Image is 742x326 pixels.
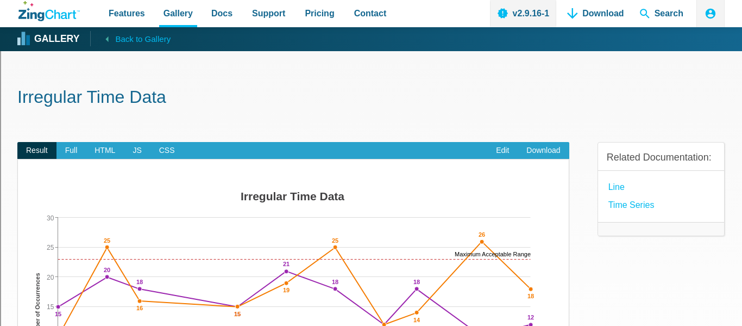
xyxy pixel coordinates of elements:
span: Support [252,6,285,21]
span: Features [109,6,145,21]
span: Pricing [305,6,334,21]
strong: Gallery [34,34,79,44]
span: Docs [211,6,232,21]
span: Back to Gallery [115,32,171,46]
span: Gallery [164,6,193,21]
a: Gallery [18,31,79,47]
a: Back to Gallery [90,31,171,46]
span: Contact [354,6,387,21]
a: ZingChart Logo. Click to return to the homepage [18,1,80,21]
